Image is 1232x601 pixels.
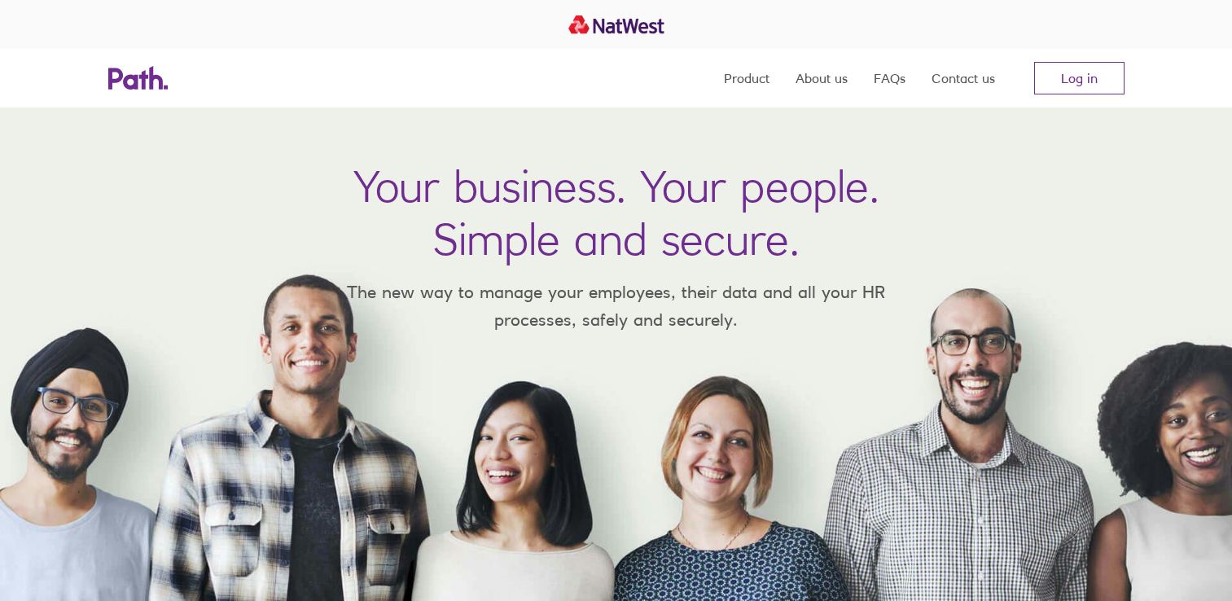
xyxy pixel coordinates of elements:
p: The new way to manage your employees, their data and all your HR processes, safely and securely. [323,279,910,333]
a: FAQs [874,49,905,107]
h1: Your business. Your people. Simple and secure. [353,160,879,265]
a: Product [724,49,769,107]
a: Contact us [932,49,995,107]
a: Log in [1034,62,1125,94]
a: About us [796,49,848,107]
